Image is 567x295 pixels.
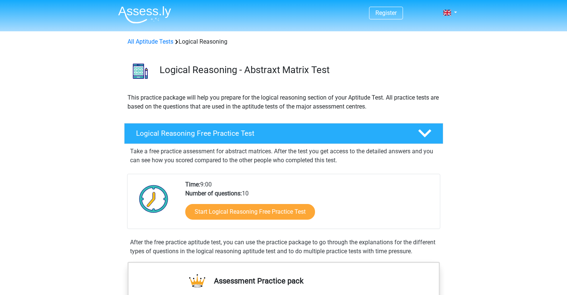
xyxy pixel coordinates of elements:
[136,129,406,138] h4: Logical Reasoning Free Practice Test
[127,238,440,256] div: After the free practice aptitude test, you can use the practice package to go through the explana...
[125,37,443,46] div: Logical Reasoning
[160,64,437,76] h3: Logical Reasoning - Abstraxt Matrix Test
[127,93,440,111] p: This practice package will help you prepare for the logical reasoning section of your Aptitude Te...
[121,123,446,144] a: Logical Reasoning Free Practice Test
[185,181,200,188] b: Time:
[135,180,173,217] img: Clock
[130,147,437,165] p: Take a free practice assessment for abstract matrices. After the test you get access to the detai...
[180,180,440,229] div: 9:00 10
[185,204,315,220] a: Start Logical Reasoning Free Practice Test
[127,38,173,45] a: All Aptitude Tests
[125,55,156,87] img: logical reasoning
[375,9,397,16] a: Register
[185,190,242,197] b: Number of questions:
[118,6,171,23] img: Assessly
